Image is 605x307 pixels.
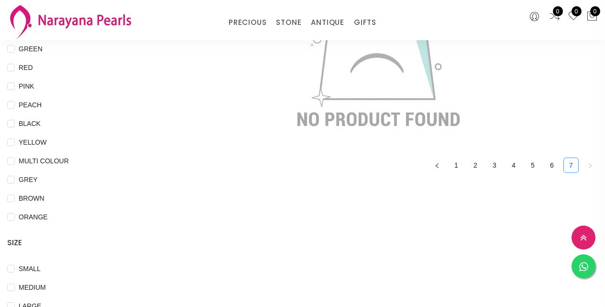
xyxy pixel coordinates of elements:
[429,158,445,173] li: Previous Page
[15,137,50,148] span: YELLOW
[434,163,440,169] span: left
[15,62,37,73] span: RED
[15,212,52,222] span: ORANGE
[15,100,45,110] span: PEACH
[429,158,445,173] button: left
[506,158,521,172] a: 4
[525,158,540,173] li: 5
[15,118,44,129] span: BLACK
[583,158,598,173] li: Next Page
[586,11,598,23] button: 0
[229,15,266,30] a: PRECIOUS
[354,15,376,30] a: GIFTS
[311,15,344,30] a: ANTIQUE
[568,11,579,23] a: 0
[15,263,44,274] span: SMALL
[15,282,50,293] span: MEDIUM
[572,6,582,16] span: 0
[449,158,463,172] a: 1
[564,158,578,172] a: 7
[15,156,73,166] span: MULTI COLOUR
[545,158,559,172] a: 6
[468,158,483,173] li: 2
[449,158,464,173] li: 1
[487,158,502,172] a: 3
[487,158,502,173] li: 3
[590,6,600,16] span: 0
[15,174,42,185] span: GREY
[544,158,560,173] li: 6
[15,193,48,204] span: BROWN
[7,237,130,249] h4: SIZE
[15,44,46,54] span: GREEN
[583,158,598,173] button: right
[553,6,563,16] span: 0
[15,81,38,91] span: PINK
[526,158,540,172] a: 5
[587,163,593,169] span: right
[276,15,301,30] a: STONE
[563,158,579,173] li: 7
[468,158,483,172] a: 2
[506,158,521,173] li: 4
[549,11,561,23] a: 0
